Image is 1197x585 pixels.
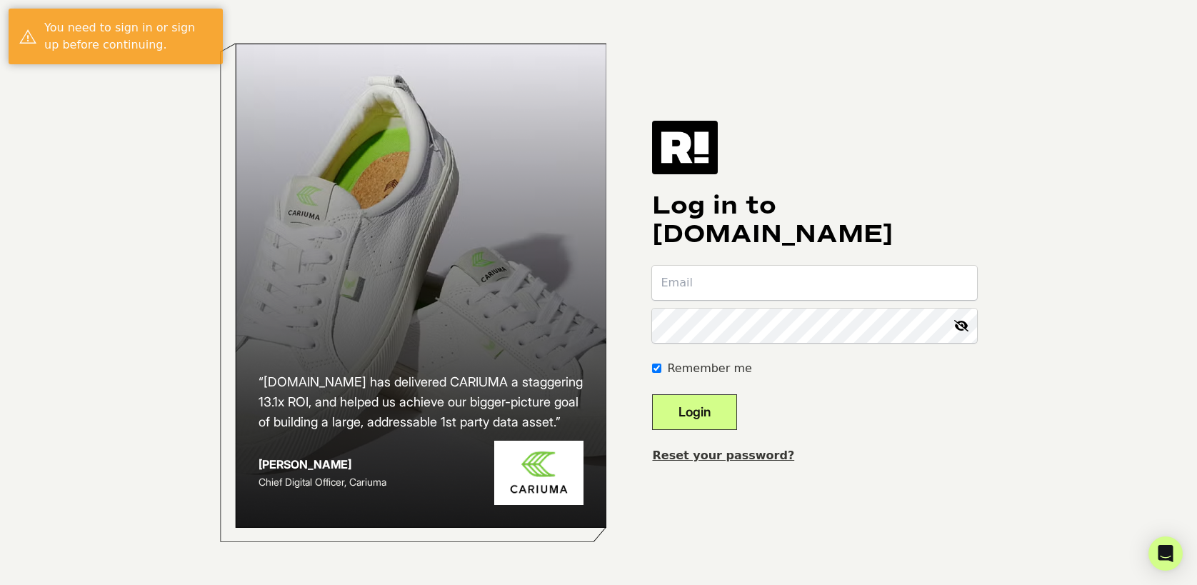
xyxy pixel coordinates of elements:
[652,266,977,300] input: Email
[259,372,584,432] h2: “[DOMAIN_NAME] has delivered CARIUMA a staggering 13.1x ROI, and helped us achieve our bigger-pic...
[652,121,718,174] img: Retention.com
[259,476,386,488] span: Chief Digital Officer, Cariuma
[44,19,212,54] div: You need to sign in or sign up before continuing.
[1148,536,1183,571] div: Open Intercom Messenger
[667,360,751,377] label: Remember me
[652,394,737,430] button: Login
[259,457,351,471] strong: [PERSON_NAME]
[494,441,584,506] img: Cariuma
[652,449,794,462] a: Reset your password?
[652,191,977,249] h1: Log in to [DOMAIN_NAME]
